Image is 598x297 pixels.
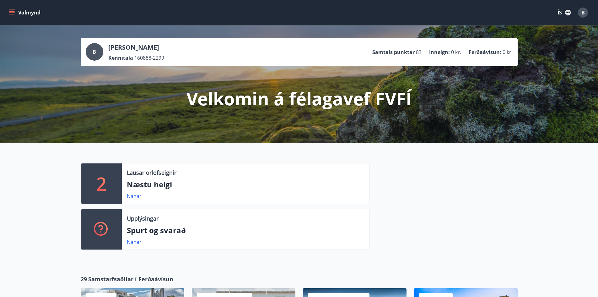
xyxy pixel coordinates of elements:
p: Lausar orlofseignir [127,168,176,177]
a: Nánar [127,193,142,200]
button: B [575,5,590,20]
span: 0 kr. [503,49,513,56]
p: Velkomin á félagavef FVFÍ [186,86,412,110]
span: 0 kr. [451,49,461,56]
span: 83 [416,49,422,56]
p: Samtals punktar [372,49,415,56]
span: Samstarfsaðilar í Ferðaávísun [88,275,173,283]
p: Næstu helgi [127,179,364,190]
p: 2 [96,172,106,195]
span: 29 [81,275,87,283]
p: Spurt og svarað [127,225,364,236]
span: B [93,48,96,55]
p: Ferðaávísun : [469,49,501,56]
span: B [581,9,585,16]
button: ÍS [554,7,574,18]
p: Kennitala [108,54,133,61]
p: Inneign : [429,49,450,56]
span: 160888-2299 [134,54,164,61]
p: Upplýsingar [127,214,159,223]
a: Nánar [127,239,142,245]
button: menu [8,7,43,18]
p: [PERSON_NAME] [108,43,164,52]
